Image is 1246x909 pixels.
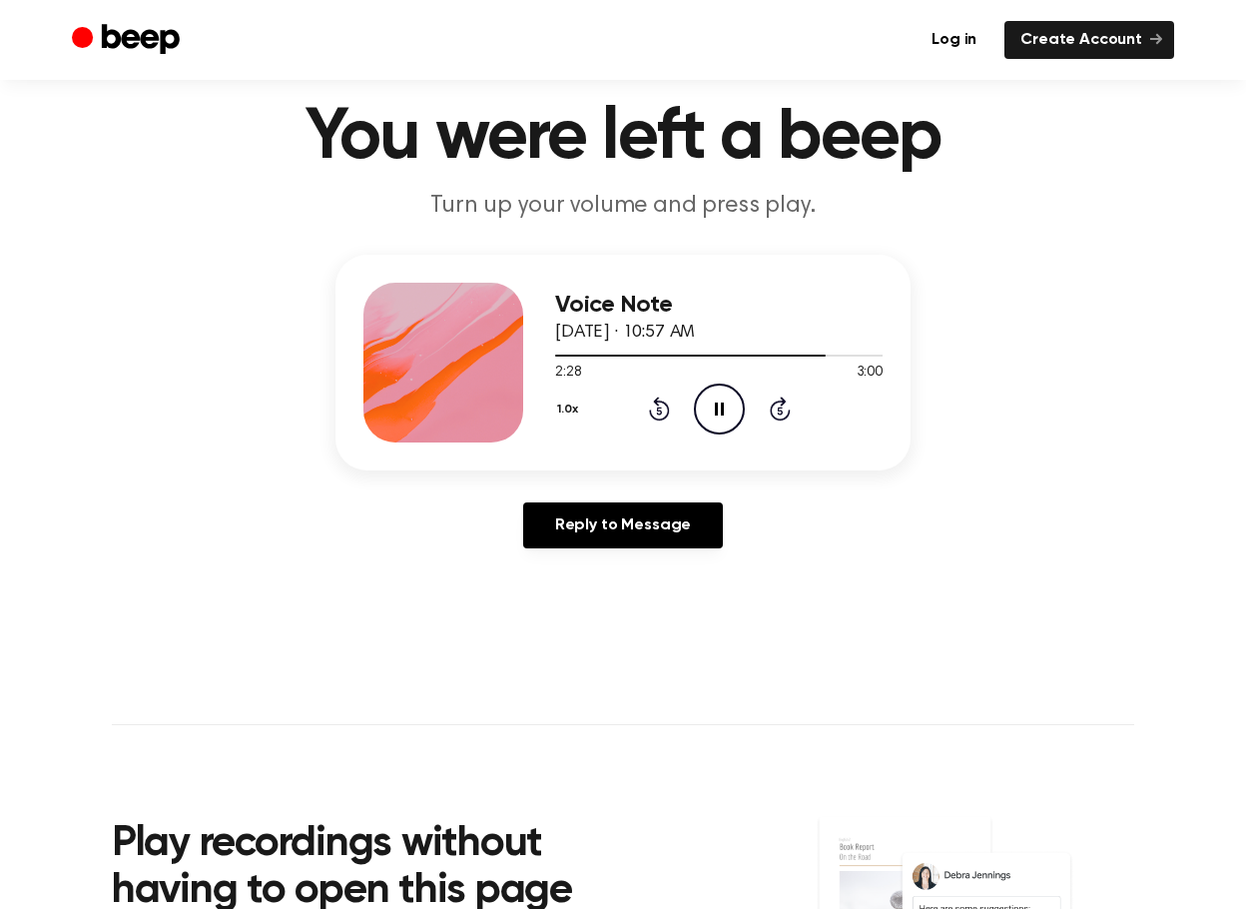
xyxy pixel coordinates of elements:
span: 3:00 [857,363,883,384]
p: Turn up your volume and press play. [240,190,1006,223]
h3: Voice Note [555,292,883,319]
a: Beep [72,21,185,60]
span: [DATE] · 10:57 AM [555,324,695,342]
a: Reply to Message [523,502,723,548]
button: 1.0x [555,393,586,427]
span: 2:28 [555,363,581,384]
a: Create Account [1004,21,1174,59]
a: Log in [916,21,992,59]
h1: You were left a beep [112,102,1134,174]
